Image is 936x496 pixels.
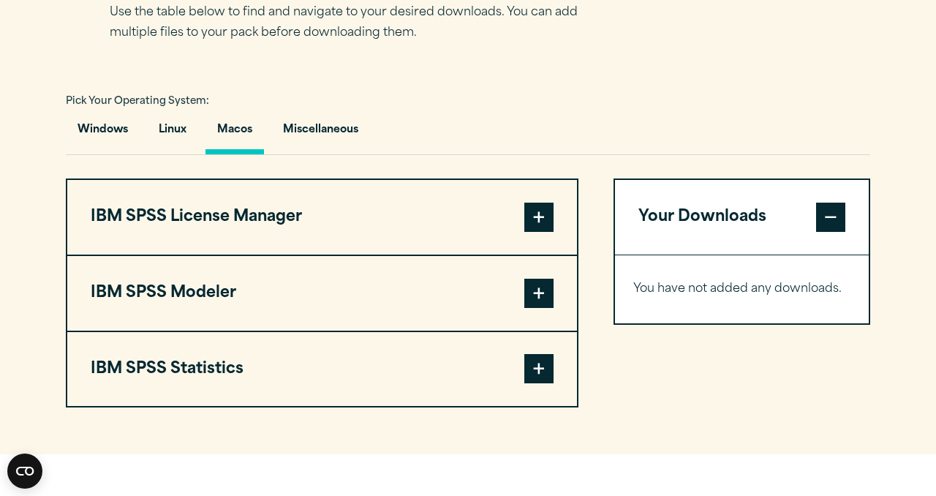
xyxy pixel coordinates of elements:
[66,113,140,154] button: Windows
[615,180,869,255] button: Your Downloads
[7,454,42,489] button: Open CMP widget
[110,2,600,45] p: Use the table below to find and navigate to your desired downloads. You can add multiple files to...
[67,332,577,407] button: IBM SPSS Statistics
[147,113,198,154] button: Linux
[271,113,370,154] button: Miscellaneous
[66,97,209,106] span: Pick Your Operating System:
[67,256,577,331] button: IBM SPSS Modeler
[633,279,850,300] p: You have not added any downloads.
[205,113,264,154] button: Macos
[67,180,577,255] button: IBM SPSS License Manager
[615,255,869,323] div: Your Downloads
